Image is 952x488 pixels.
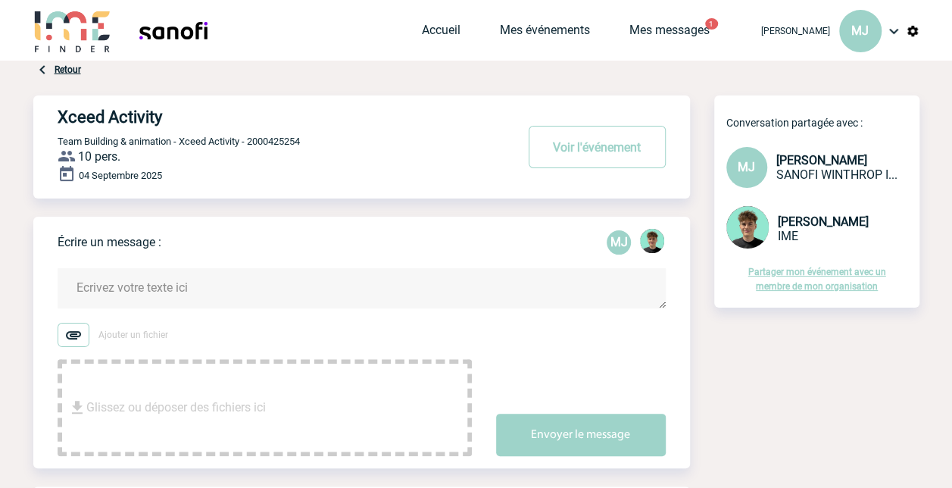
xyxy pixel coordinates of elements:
p: Écrire un message : [58,235,161,249]
span: Team Building & animation - Xceed Activity - 2000425254 [58,136,300,147]
p: MJ [607,230,631,255]
button: 1 [705,18,718,30]
span: Ajouter un fichier [98,330,168,340]
span: SANOFI WINTHROP INDUSTRIE [776,167,897,182]
span: IME [778,229,798,243]
button: Envoyer le message [496,414,666,456]
a: Mes événements [500,23,590,44]
a: Retour [55,64,81,75]
div: Murielle JEAN [607,230,631,255]
span: [PERSON_NAME] [778,214,869,229]
h4: Xceed Activity [58,108,470,127]
a: Accueil [422,23,460,44]
img: 131612-0.png [726,206,769,249]
a: Mes messages [629,23,710,44]
span: 10 pers. [78,149,120,164]
span: Glissez ou déposer des fichiers ici [86,370,266,446]
span: [PERSON_NAME] [776,153,867,167]
button: Voir l'événement [529,126,666,168]
img: 131612-0.png [640,229,664,253]
a: Partager mon événement avec un membre de mon organisation [748,267,886,292]
span: [PERSON_NAME] [761,26,830,36]
img: file_download.svg [68,399,86,417]
span: 04 Septembre 2025 [79,170,162,181]
span: MJ [738,160,755,174]
div: Victor KALB [640,229,664,256]
span: MJ [851,23,869,38]
img: IME-Finder [33,9,112,52]
p: Conversation partagée avec : [726,117,919,129]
